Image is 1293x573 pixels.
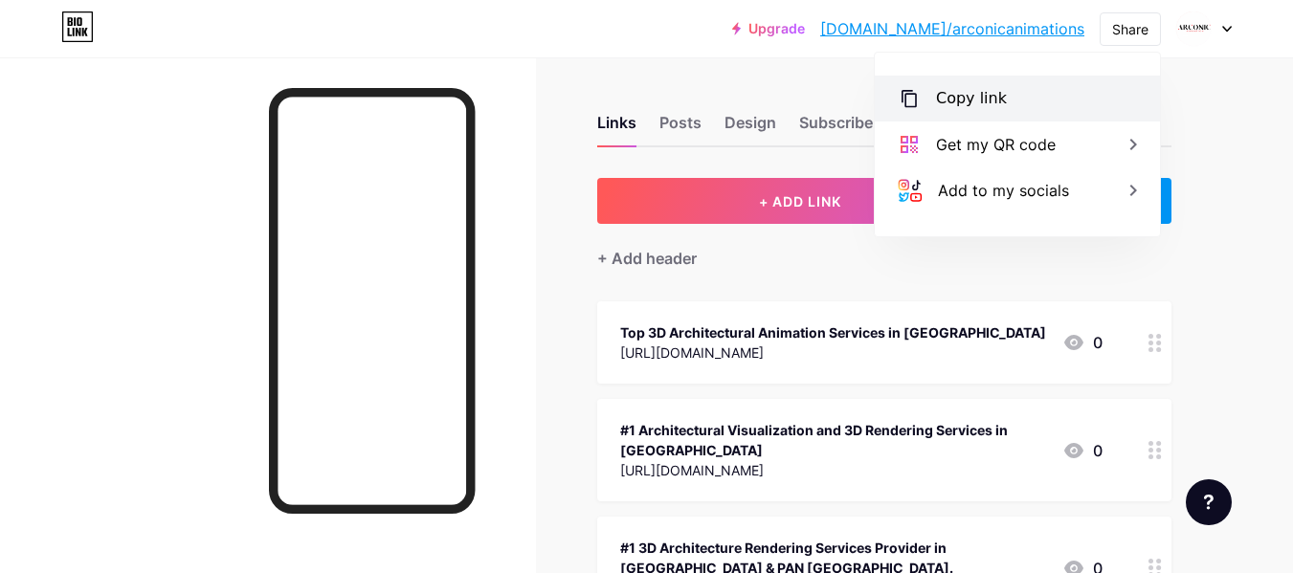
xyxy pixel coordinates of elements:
[620,460,1047,480] div: [URL][DOMAIN_NAME]
[620,342,1046,363] div: [URL][DOMAIN_NAME]
[936,87,1007,110] div: Copy link
[799,111,887,145] div: Subscribers
[1112,19,1148,39] div: Share
[1062,331,1103,354] div: 0
[1175,11,1212,47] img: arconicanimations
[725,111,776,145] div: Design
[759,193,841,209] span: + ADD LINK
[732,21,805,36] a: Upgrade
[820,17,1084,40] a: [DOMAIN_NAME]/arconicanimations
[1062,439,1103,462] div: 0
[620,420,1047,460] div: #1 Architectural Visualization and 3D Rendering Services in [GEOGRAPHIC_DATA]
[597,247,697,270] div: + Add header
[659,111,702,145] div: Posts
[597,178,1004,224] button: + ADD LINK
[938,179,1069,202] div: Add to my socials
[620,322,1046,342] div: Top 3D Architectural Animation Services in [GEOGRAPHIC_DATA]
[936,133,1056,156] div: Get my QR code
[597,111,636,145] div: Links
